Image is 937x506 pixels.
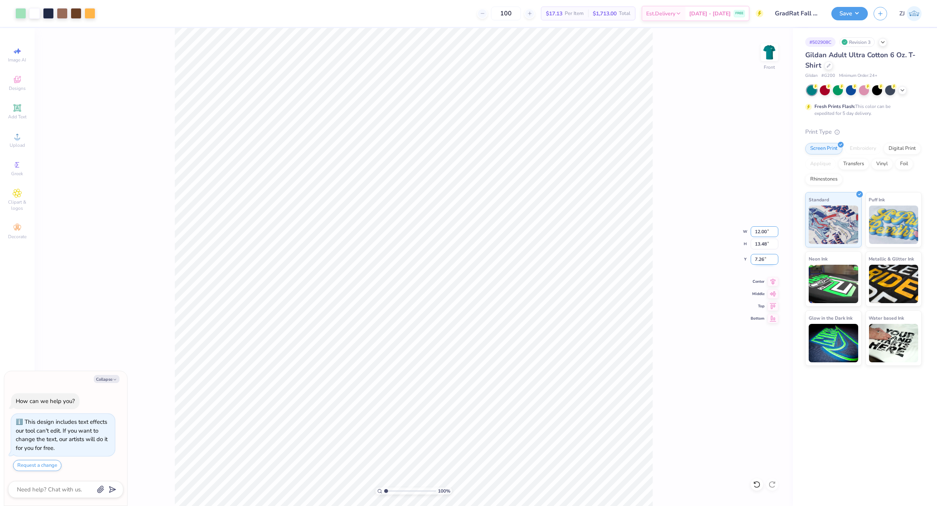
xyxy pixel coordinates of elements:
button: Save [831,7,868,20]
div: Foil [895,158,913,170]
span: Decorate [8,234,27,240]
span: Bottom [751,316,765,321]
img: Glow in the Dark Ink [809,324,858,362]
button: Request a change [13,460,61,471]
div: Embroidery [845,143,881,154]
span: [DATE] - [DATE] [689,10,731,18]
span: Total [619,10,630,18]
span: Per Item [565,10,584,18]
img: Front [762,45,777,60]
span: # G200 [821,73,835,79]
input: – – [491,7,521,20]
img: Water based Ink [869,324,919,362]
span: FREE [735,11,743,16]
img: Metallic & Glitter Ink [869,265,919,303]
span: Metallic & Glitter Ink [869,255,914,263]
img: Standard [809,206,858,244]
div: How can we help you? [16,397,75,405]
span: ZJ [899,9,905,18]
span: Minimum Order: 24 + [839,73,877,79]
div: # 502908C [805,37,836,47]
img: Neon Ink [809,265,858,303]
div: Vinyl [871,158,893,170]
span: Gildan [805,73,818,79]
span: Top [751,304,765,309]
span: Greek [12,171,23,177]
button: Collapse [94,375,119,383]
span: Puff Ink [869,196,885,204]
div: Applique [805,158,836,170]
span: Upload [10,142,25,148]
span: Middle [751,291,765,297]
span: Est. Delivery [646,10,675,18]
input: Untitled Design [769,6,826,21]
div: Digital Print [884,143,921,154]
img: Zhor Junavee Antocan [907,6,922,21]
span: Designs [9,85,26,91]
span: 100 % [438,488,450,494]
span: Standard [809,196,829,204]
div: Revision 3 [839,37,875,47]
span: Glow in the Dark Ink [809,314,852,322]
span: Image AI [8,57,27,63]
div: This design includes text effects our tool can't edit. If you want to change the text, our artist... [16,418,108,452]
div: Print Type [805,128,922,136]
span: Gildan Adult Ultra Cotton 6 Oz. T-Shirt [805,50,915,70]
div: Transfers [838,158,869,170]
img: Puff Ink [869,206,919,244]
div: Front [764,64,775,71]
span: $1,713.00 [593,10,617,18]
span: Add Text [8,114,27,120]
span: Water based Ink [869,314,904,322]
div: This color can be expedited for 5 day delivery. [814,103,909,117]
span: $17.13 [546,10,562,18]
div: Rhinestones [805,174,842,185]
div: Screen Print [805,143,842,154]
span: Center [751,279,765,284]
strong: Fresh Prints Flash: [814,103,855,109]
span: Neon Ink [809,255,828,263]
a: ZJ [899,6,922,21]
span: Clipart & logos [4,199,31,211]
